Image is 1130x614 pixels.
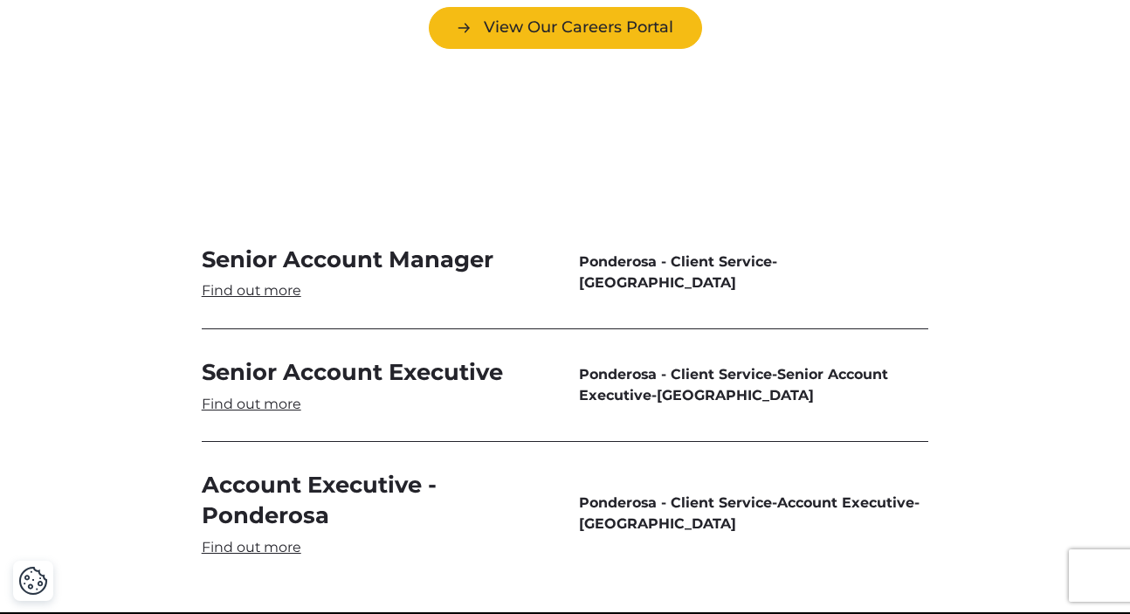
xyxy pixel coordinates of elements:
span: Ponderosa - Client Service [579,366,772,383]
span: Ponderosa - Client Service [579,494,772,511]
a: View Our Careers Portal [429,7,702,48]
span: Ponderosa - Client Service [579,253,772,270]
a: Account Executive - Ponderosa [202,470,551,556]
span: - [579,252,928,293]
span: - - [579,493,928,535]
img: Revisit consent button [18,566,48,596]
span: Senior Account Executive [579,366,888,404]
span: Account Executive [777,494,914,511]
a: Senior Account Manager [202,245,551,300]
span: [GEOGRAPHIC_DATA] [657,387,814,404]
button: Cookie Settings [18,566,48,596]
span: - - [579,364,928,406]
span: [GEOGRAPHIC_DATA] [579,274,736,291]
a: Senior Account Executive [202,357,551,413]
span: [GEOGRAPHIC_DATA] [579,515,736,532]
